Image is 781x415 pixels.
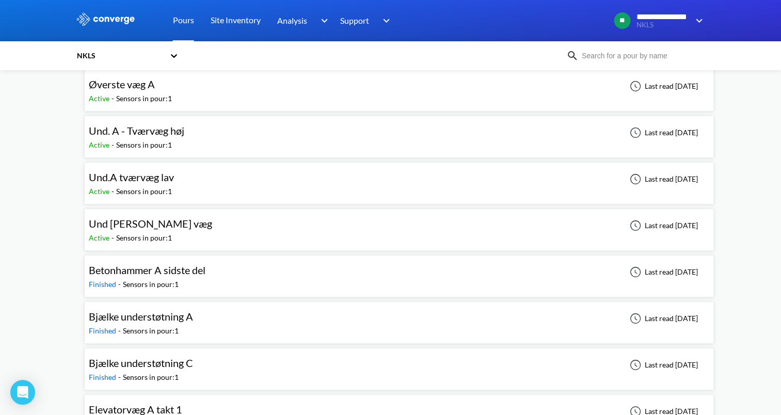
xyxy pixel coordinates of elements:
[579,50,704,61] input: Search for a pour by name
[111,187,116,196] span: -
[84,360,714,369] a: Bjælke understøtning CFinished-Sensors in pour:1Last read [DATE]
[624,359,701,371] div: Last read [DATE]
[84,406,714,415] a: Elevatorvæg A takt 1Finished-Sensors in pour:2Last read [DATE]
[111,94,116,103] span: -
[340,14,369,27] span: Support
[89,233,111,242] span: Active
[118,326,123,335] span: -
[89,187,111,196] span: Active
[118,280,123,289] span: -
[89,326,118,335] span: Finished
[89,124,184,137] span: Und. A - Tværvæg høj
[624,312,701,325] div: Last read [DATE]
[123,372,179,383] div: Sensors in pour: 1
[84,127,714,136] a: Und. A - Tværvæg højActive-Sensors in pour:1Last read [DATE]
[277,14,307,27] span: Analysis
[111,233,116,242] span: -
[89,280,118,289] span: Finished
[636,21,689,29] span: NKLS
[89,310,193,323] span: Bjælke understøtning A
[89,264,205,276] span: Betonhammer A sidste del
[689,14,706,27] img: downArrow.svg
[89,171,174,183] span: Und.A tværvæg lav
[116,186,172,197] div: Sensors in pour: 1
[111,140,116,149] span: -
[624,219,701,232] div: Last read [DATE]
[624,266,701,278] div: Last read [DATE]
[123,325,179,337] div: Sensors in pour: 1
[10,380,35,405] div: Open Intercom Messenger
[76,12,136,26] img: logo_ewhite.svg
[84,81,714,90] a: Øverste væg AActive-Sensors in pour:1Last read [DATE]
[314,14,330,27] img: downArrow.svg
[624,173,701,185] div: Last read [DATE]
[89,140,111,149] span: Active
[624,126,701,139] div: Last read [DATE]
[89,357,193,369] span: Bjælke understøtning C
[116,232,172,244] div: Sensors in pour: 1
[376,14,393,27] img: downArrow.svg
[123,279,179,290] div: Sensors in pour: 1
[118,373,123,381] span: -
[89,94,111,103] span: Active
[89,78,155,90] span: Øverste væg A
[89,373,118,381] span: Finished
[76,50,165,61] div: NKLS
[566,50,579,62] img: icon-search.svg
[84,313,714,322] a: Bjælke understøtning AFinished-Sensors in pour:1Last read [DATE]
[89,217,212,230] span: Und [PERSON_NAME] væg
[84,220,714,229] a: Und [PERSON_NAME] vægActive-Sensors in pour:1Last read [DATE]
[116,93,172,104] div: Sensors in pour: 1
[116,139,172,151] div: Sensors in pour: 1
[624,80,701,92] div: Last read [DATE]
[84,174,714,183] a: Und.A tværvæg lavActive-Sensors in pour:1Last read [DATE]
[84,267,714,276] a: Betonhammer A sidste delFinished-Sensors in pour:1Last read [DATE]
